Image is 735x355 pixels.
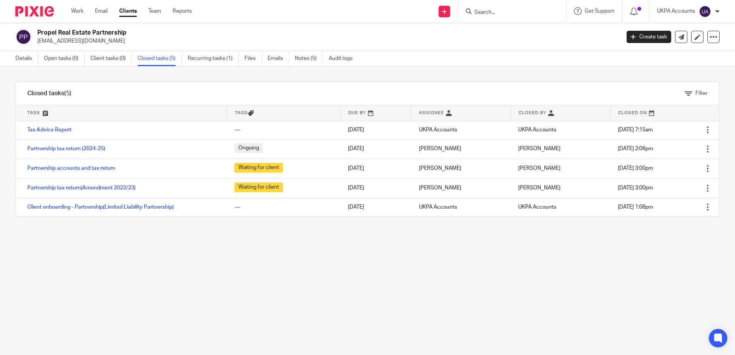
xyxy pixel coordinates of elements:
a: Audit logs [329,51,358,66]
a: Clients [119,7,137,15]
a: Partnership accounts and tax return [27,166,115,171]
td: UKPA Accounts [411,121,511,139]
a: Emails [268,51,289,66]
td: [PERSON_NAME] [411,159,511,178]
a: Team [148,7,161,15]
img: svg%3E [699,5,711,18]
a: Client tasks (0) [90,51,132,66]
span: [DATE] 3:00pm [618,185,653,191]
div: --- [234,203,333,211]
a: Work [71,7,83,15]
a: Tax Advice Report [27,127,72,133]
a: Client onboarding - Partnership(Limited Liability Partnership) [27,204,174,210]
h1: Closed tasks [27,90,72,98]
span: [PERSON_NAME] [518,185,560,191]
span: UKPA Accounts [518,204,556,210]
span: (5) [64,90,72,96]
a: Notes (5) [295,51,323,66]
a: Partnership tax return (2024-25) [27,146,105,151]
span: [DATE] 2:06pm [618,146,653,151]
td: [DATE] [340,139,411,159]
span: [DATE] 7:15am [618,127,653,133]
td: [DATE] [340,178,411,198]
span: Waiting for client [234,182,283,192]
span: Get Support [585,8,614,14]
img: svg%3E [15,29,32,45]
td: [PERSON_NAME] [411,139,511,159]
span: UKPA Accounts [518,127,556,133]
span: [PERSON_NAME] [518,146,560,151]
input: Search [474,9,543,16]
span: [DATE] 3:00pm [618,166,653,171]
a: Details [15,51,38,66]
th: Tags [227,105,340,121]
a: Files [244,51,262,66]
td: [DATE] [340,121,411,139]
span: Ongoing [234,143,263,153]
a: Open tasks (0) [44,51,85,66]
a: Closed tasks (5) [138,51,182,66]
img: Pixie [15,6,54,17]
span: [DATE] 1:08pm [618,204,653,210]
span: Waiting for client [234,163,283,173]
td: UKPA Accounts [411,198,511,216]
a: Reports [173,7,192,15]
a: Partnership tax return(Amendment 2022/23) [27,185,136,191]
a: Email [95,7,108,15]
p: [EMAIL_ADDRESS][DOMAIN_NAME] [37,37,615,45]
div: --- [234,126,333,134]
td: [PERSON_NAME] [411,178,511,198]
span: [PERSON_NAME] [518,166,560,171]
td: [DATE] [340,159,411,178]
h2: Propel Real Estate Partnership [37,29,499,37]
a: Recurring tasks (1) [188,51,239,66]
a: Create task [627,31,671,43]
td: [DATE] [340,198,411,216]
p: UKPA Accounts [657,7,695,15]
span: Filter [695,91,708,96]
